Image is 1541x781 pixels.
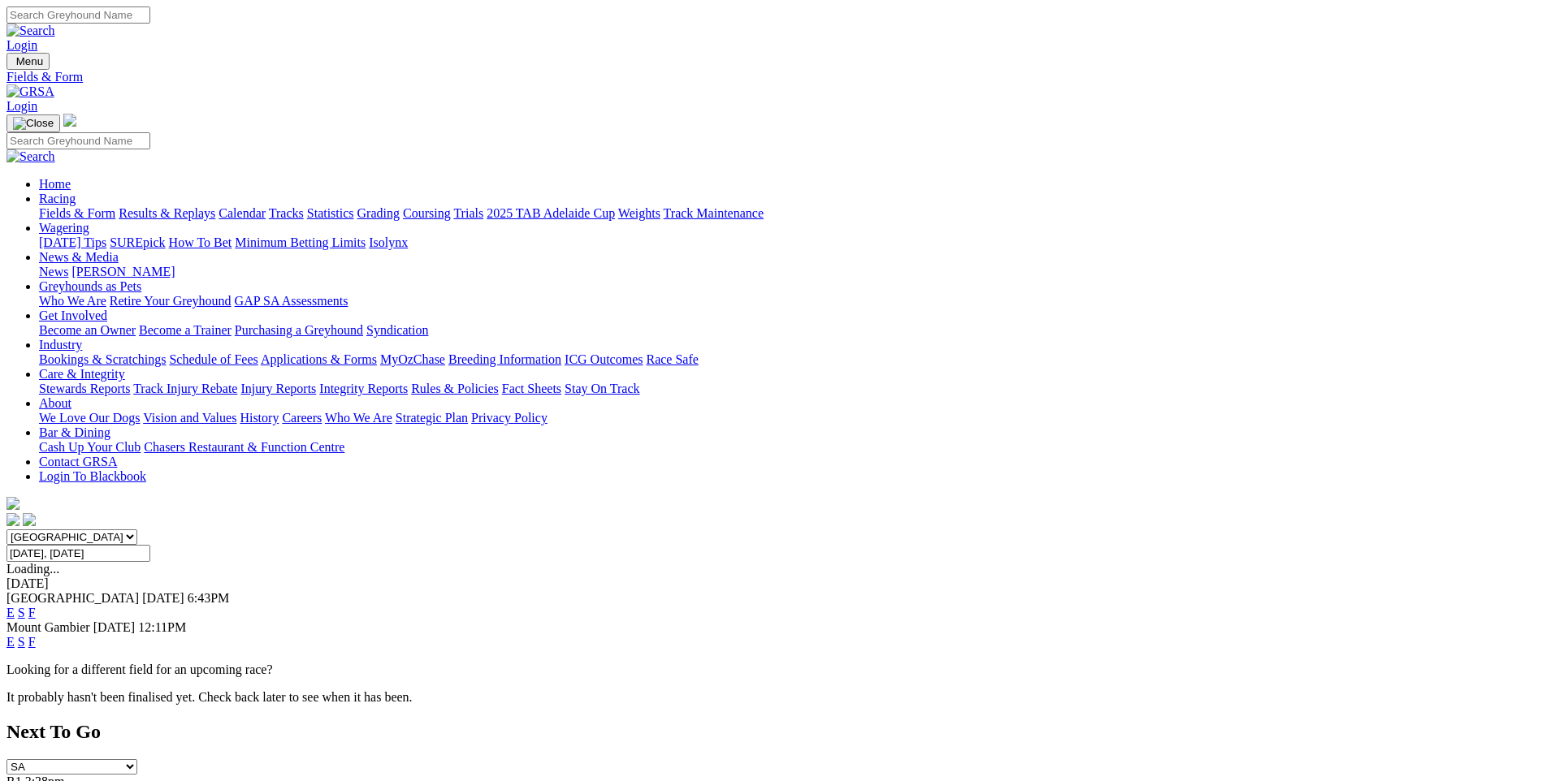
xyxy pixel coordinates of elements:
button: Toggle navigation [6,53,50,70]
a: Applications & Forms [261,352,377,366]
a: Greyhounds as Pets [39,279,141,293]
img: Close [13,117,54,130]
a: Industry [39,338,82,352]
a: Calendar [219,206,266,220]
button: Toggle navigation [6,114,60,132]
a: Breeding Information [448,352,561,366]
div: [DATE] [6,576,1535,591]
a: Retire Your Greyhound [110,294,232,308]
a: Minimum Betting Limits [235,235,366,249]
a: Care & Integrity [39,367,125,381]
span: 12:11PM [138,620,186,634]
a: Strategic Plan [396,411,468,425]
a: Bookings & Scratchings [39,352,166,366]
a: S [18,606,25,619]
a: Who We Are [325,411,392,425]
a: Who We Are [39,294,106,308]
a: [DATE] Tips [39,235,106,249]
div: Wagering [39,235,1535,250]
a: Chasers Restaurant & Function Centre [144,440,344,454]
a: History [240,411,279,425]
a: About [39,396,71,410]
a: Results & Replays [119,206,215,220]
a: Cash Up Your Club [39,440,141,454]
span: [DATE] [142,591,184,605]
a: How To Bet [169,235,232,249]
a: Schedule of Fees [169,352,258,366]
div: News & Media [39,265,1535,279]
a: Wagering [39,221,89,235]
span: Mount Gambier [6,620,90,634]
a: Stay On Track [565,382,639,395]
a: Login [6,99,37,113]
a: Race Safe [646,352,698,366]
div: Racing [39,206,1535,221]
a: Vision and Values [143,411,236,425]
a: Home [39,177,71,191]
a: Privacy Policy [471,411,548,425]
a: Track Maintenance [664,206,764,220]
a: Careers [282,411,322,425]
div: About [39,411,1535,425]
a: Fields & Form [39,206,115,220]
img: logo-grsa-white.png [63,114,76,127]
a: Become a Trainer [139,323,232,337]
span: 6:43PM [188,591,230,605]
a: Bar & Dining [39,425,110,439]
img: Search [6,24,55,38]
span: [GEOGRAPHIC_DATA] [6,591,139,605]
a: We Love Our Dogs [39,411,140,425]
a: [PERSON_NAME] [71,265,175,278]
input: Search [6,132,150,149]
a: Rules & Policies [411,382,499,395]
div: Greyhounds as Pets [39,294,1535,309]
a: Weights [618,206,660,220]
a: Track Injury Rebate [133,382,237,395]
span: Loading... [6,562,59,576]
a: Statistics [307,206,354,220]
a: Stewards Reports [39,382,130,395]
img: twitter.svg [23,513,36,526]
input: Select date [6,545,150,562]
a: Get Involved [39,309,107,322]
a: Login [6,38,37,52]
a: ICG Outcomes [565,352,643,366]
h2: Next To Go [6,721,1535,743]
span: Menu [16,55,43,67]
img: logo-grsa-white.png [6,497,19,510]
a: Fact Sheets [502,382,561,395]
img: Search [6,149,55,164]
span: [DATE] [93,620,136,634]
a: Tracks [269,206,304,220]
img: facebook.svg [6,513,19,526]
a: S [18,635,25,649]
a: Racing [39,192,76,205]
a: Grading [357,206,400,220]
a: MyOzChase [380,352,445,366]
a: Become an Owner [39,323,136,337]
a: Syndication [366,323,428,337]
a: SUREpick [110,235,165,249]
p: Looking for a different field for an upcoming race? [6,662,1535,677]
a: News & Media [39,250,119,264]
div: Industry [39,352,1535,367]
a: F [28,635,36,649]
a: Fields & Form [6,70,1535,84]
partial: It probably hasn't been finalised yet. Check back later to see when it has been. [6,690,413,704]
a: Integrity Reports [319,382,408,395]
img: GRSA [6,84,54,99]
a: Injury Reports [240,382,316,395]
a: Coursing [403,206,451,220]
a: GAP SA Assessments [235,294,348,308]
a: Trials [453,206,483,220]
div: Care & Integrity [39,382,1535,396]
a: News [39,265,68,278]
a: F [28,606,36,619]
a: Purchasing a Greyhound [235,323,363,337]
a: Isolynx [369,235,408,249]
a: E [6,635,15,649]
a: Contact GRSA [39,455,117,468]
div: Bar & Dining [39,440,1535,455]
a: 2025 TAB Adelaide Cup [487,206,615,220]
